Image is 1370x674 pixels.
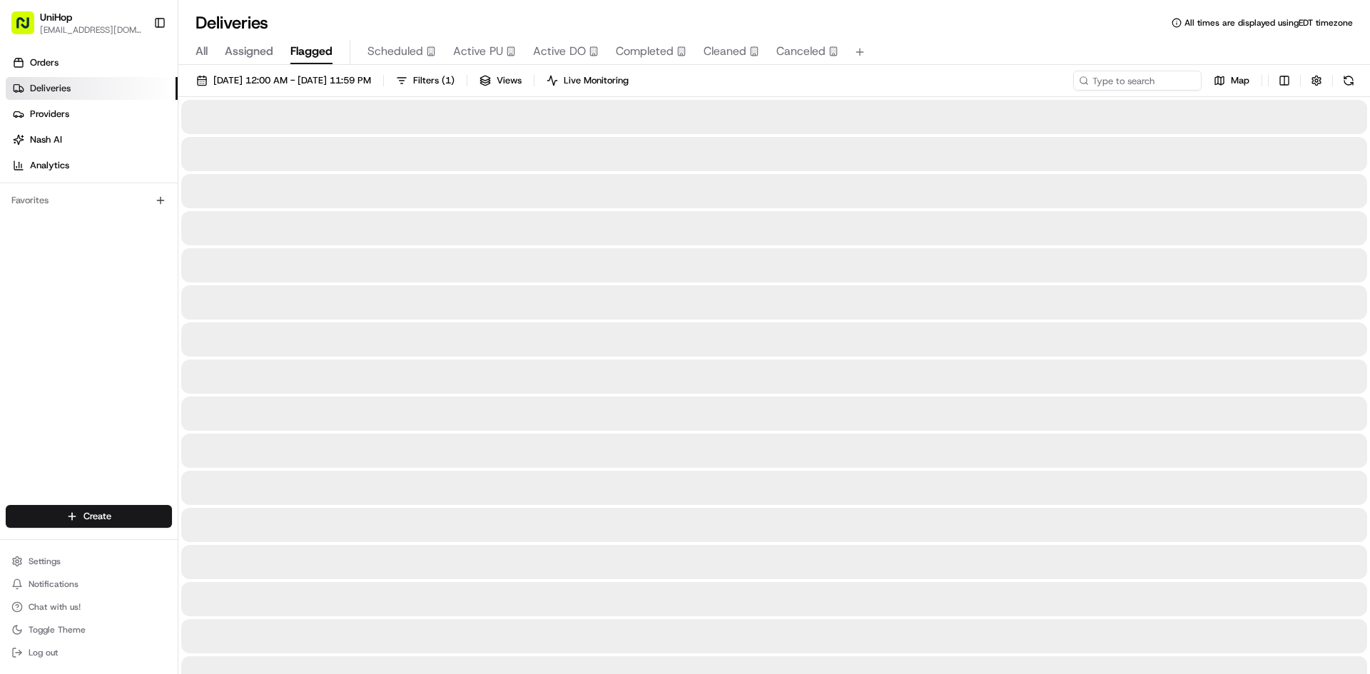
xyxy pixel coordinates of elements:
[213,74,371,87] span: [DATE] 12:00 AM - [DATE] 11:59 PM
[196,43,208,60] span: All
[776,43,826,60] span: Canceled
[1231,74,1249,87] span: Map
[30,159,69,172] span: Analytics
[616,43,674,60] span: Completed
[196,11,268,34] h1: Deliveries
[442,74,455,87] span: ( 1 )
[6,551,172,571] button: Settings
[40,10,72,24] button: UniHop
[6,6,148,40] button: UniHop[EMAIL_ADDRESS][DOMAIN_NAME]
[29,556,61,567] span: Settings
[6,154,178,177] a: Analytics
[533,43,586,60] span: Active DO
[1339,71,1359,91] button: Refresh
[29,578,78,590] span: Notifications
[30,133,62,146] span: Nash AI
[6,128,178,151] a: Nash AI
[290,43,333,60] span: Flagged
[29,647,58,658] span: Log out
[367,43,423,60] span: Scheduled
[453,43,503,60] span: Active PU
[83,510,111,523] span: Create
[6,505,172,528] button: Create
[6,77,178,100] a: Deliveries
[30,82,71,95] span: Deliveries
[390,71,461,91] button: Filters(1)
[40,24,142,36] button: [EMAIL_ADDRESS][DOMAIN_NAME]
[497,74,522,87] span: Views
[413,74,455,87] span: Filters
[29,601,81,613] span: Chat with us!
[6,643,172,663] button: Log out
[29,624,86,635] span: Toggle Theme
[6,51,178,74] a: Orders
[564,74,629,87] span: Live Monitoring
[473,71,528,91] button: Views
[6,574,172,594] button: Notifications
[704,43,746,60] span: Cleaned
[225,43,273,60] span: Assigned
[6,103,178,126] a: Providers
[1184,17,1353,29] span: All times are displayed using EDT timezone
[6,620,172,640] button: Toggle Theme
[6,597,172,617] button: Chat with us!
[1073,71,1202,91] input: Type to search
[30,108,69,121] span: Providers
[190,71,377,91] button: [DATE] 12:00 AM - [DATE] 11:59 PM
[540,71,635,91] button: Live Monitoring
[30,56,59,69] span: Orders
[1207,71,1256,91] button: Map
[6,189,172,212] div: Favorites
